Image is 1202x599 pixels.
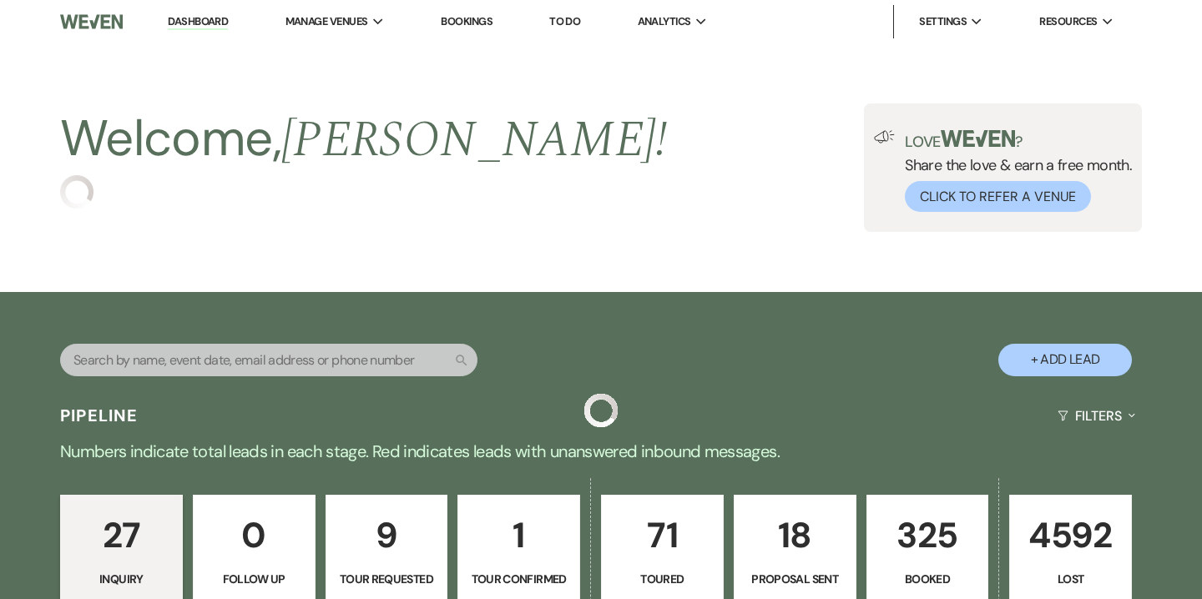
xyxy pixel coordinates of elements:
p: 9 [336,507,437,563]
p: Inquiry [71,570,172,588]
input: Search by name, event date, email address or phone number [60,344,477,376]
p: 1 [468,507,569,563]
span: Resources [1039,13,1097,30]
p: 71 [612,507,713,563]
span: [PERSON_NAME] ! [281,102,667,179]
h3: Pipeline [60,404,139,427]
span: Analytics [638,13,691,30]
img: Weven Logo [60,4,123,39]
img: loading spinner [60,175,93,209]
img: loud-speaker-illustration.svg [874,130,895,143]
button: Filters [1051,394,1142,438]
div: Share the love & earn a free month. [895,130,1132,212]
p: Follow Up [204,570,305,588]
img: loading spinner [584,394,618,427]
p: Booked [877,570,978,588]
p: Proposal Sent [745,570,846,588]
p: Tour Confirmed [468,570,569,588]
p: Lost [1020,570,1121,588]
p: 18 [745,507,846,563]
p: 4592 [1020,507,1121,563]
img: weven-logo-green.svg [941,130,1015,147]
p: 0 [204,507,305,563]
button: Click to Refer a Venue [905,181,1091,212]
span: Manage Venues [285,13,368,30]
a: Dashboard [168,14,228,30]
span: Settings [919,13,967,30]
p: 27 [71,507,172,563]
p: Tour Requested [336,570,437,588]
p: Toured [612,570,713,588]
a: To Do [549,14,580,28]
p: Love ? [905,130,1132,149]
p: 325 [877,507,978,563]
a: Bookings [441,14,492,28]
button: + Add Lead [998,344,1132,376]
h2: Welcome, [60,103,667,175]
